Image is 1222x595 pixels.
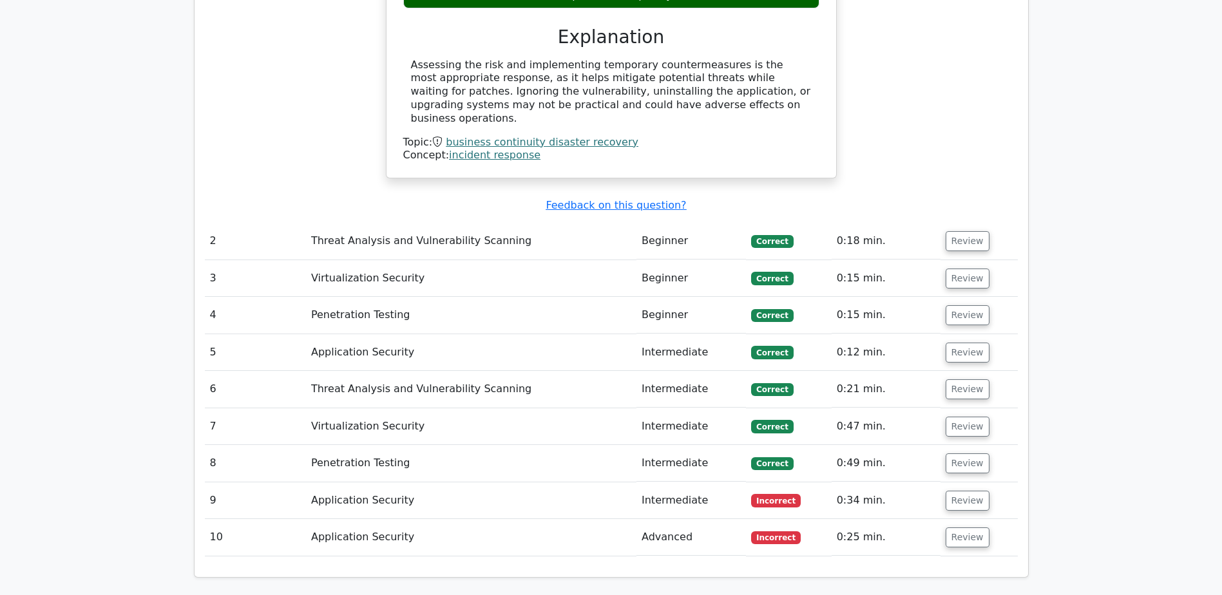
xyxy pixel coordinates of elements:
td: Intermediate [636,482,746,519]
span: Correct [751,309,793,322]
a: business continuity disaster recovery [446,136,638,148]
span: Correct [751,346,793,359]
td: Penetration Testing [306,297,636,334]
a: incident response [449,149,540,161]
td: 0:12 min. [832,334,940,371]
td: Intermediate [636,371,746,408]
span: Incorrect [751,531,801,544]
td: Intermediate [636,408,746,445]
td: Beginner [636,297,746,334]
button: Review [946,453,989,473]
span: Incorrect [751,494,801,507]
span: Correct [751,383,793,396]
td: 0:34 min. [832,482,940,519]
td: 0:15 min. [832,260,940,297]
div: Assessing the risk and implementing temporary countermeasures is the most appropriate response, a... [411,59,812,126]
td: 0:21 min. [832,371,940,408]
button: Review [946,305,989,325]
td: 6 [205,371,306,408]
td: 2 [205,223,306,260]
td: 8 [205,445,306,482]
td: 5 [205,334,306,371]
td: 9 [205,482,306,519]
td: 0:15 min. [832,297,940,334]
td: 0:47 min. [832,408,940,445]
td: 4 [205,297,306,334]
div: Concept: [403,149,819,162]
td: Virtualization Security [306,408,636,445]
td: Application Security [306,519,636,556]
td: 7 [205,408,306,445]
td: Threat Analysis and Vulnerability Scanning [306,223,636,260]
td: Advanced [636,519,746,556]
div: Topic: [403,136,819,149]
button: Review [946,343,989,363]
button: Review [946,527,989,547]
td: Threat Analysis and Vulnerability Scanning [306,371,636,408]
td: 0:18 min. [832,223,940,260]
td: Intermediate [636,334,746,371]
span: Correct [751,235,793,248]
a: Feedback on this question? [546,199,686,211]
h3: Explanation [411,26,812,48]
td: Application Security [306,482,636,519]
td: 0:25 min. [832,519,940,556]
span: Correct [751,420,793,433]
button: Review [946,269,989,288]
button: Review [946,491,989,511]
td: 3 [205,260,306,297]
span: Correct [751,457,793,470]
td: 0:49 min. [832,445,940,482]
button: Review [946,379,989,399]
td: Penetration Testing [306,445,636,482]
td: Beginner [636,223,746,260]
span: Correct [751,272,793,285]
td: Virtualization Security [306,260,636,297]
button: Review [946,417,989,437]
td: Beginner [636,260,746,297]
button: Review [946,231,989,251]
td: 10 [205,519,306,556]
td: Application Security [306,334,636,371]
td: Intermediate [636,445,746,482]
